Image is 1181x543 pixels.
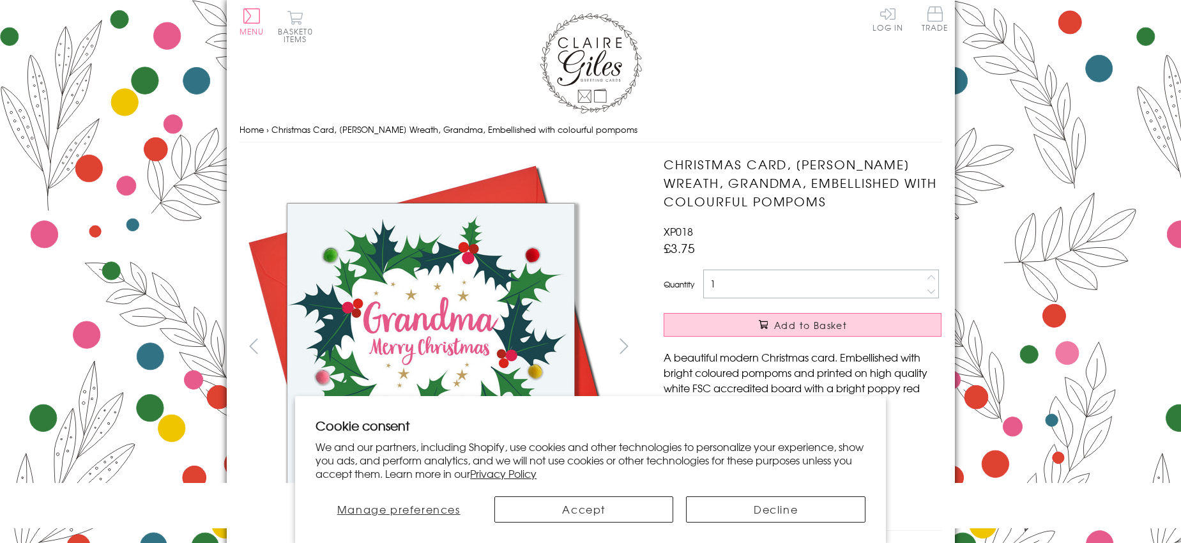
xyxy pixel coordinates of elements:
label: Quantity [664,279,694,290]
span: › [266,123,269,135]
p: We and our partners, including Shopify, use cookies and other technologies to personalize your ex... [316,440,865,480]
span: Trade [922,6,949,31]
button: prev [240,332,268,360]
img: Christmas Card, Holly Wreath, Grandma, Embellished with colourful pompoms [638,155,1021,539]
a: Trade [922,6,949,34]
span: XP018 [664,224,693,239]
button: Manage preferences [316,496,482,523]
h1: Christmas Card, [PERSON_NAME] Wreath, Grandma, Embellished with colourful pompoms [664,155,941,210]
span: £3.75 [664,239,695,257]
button: Basket0 items [278,10,313,43]
button: Add to Basket [664,313,941,337]
button: Menu [240,8,264,35]
button: Decline [686,496,865,523]
span: Manage preferences [337,501,461,517]
p: A beautiful modern Christmas card. Embellished with bright coloured pompoms and printed on high q... [664,349,941,411]
span: 0 items [284,26,313,45]
a: Log In [872,6,903,31]
button: next [609,332,638,360]
button: Accept [494,496,673,523]
img: Christmas Card, Holly Wreath, Grandma, Embellished with colourful pompoms [239,155,622,539]
img: Claire Giles Greetings Cards [540,13,642,114]
span: Menu [240,26,264,37]
span: Add to Basket [774,319,847,332]
span: Christmas Card, [PERSON_NAME] Wreath, Grandma, Embellished with colourful pompoms [271,123,637,135]
nav: breadcrumbs [240,117,942,143]
h2: Cookie consent [316,417,865,434]
a: Home [240,123,264,135]
a: Privacy Policy [470,466,537,481]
